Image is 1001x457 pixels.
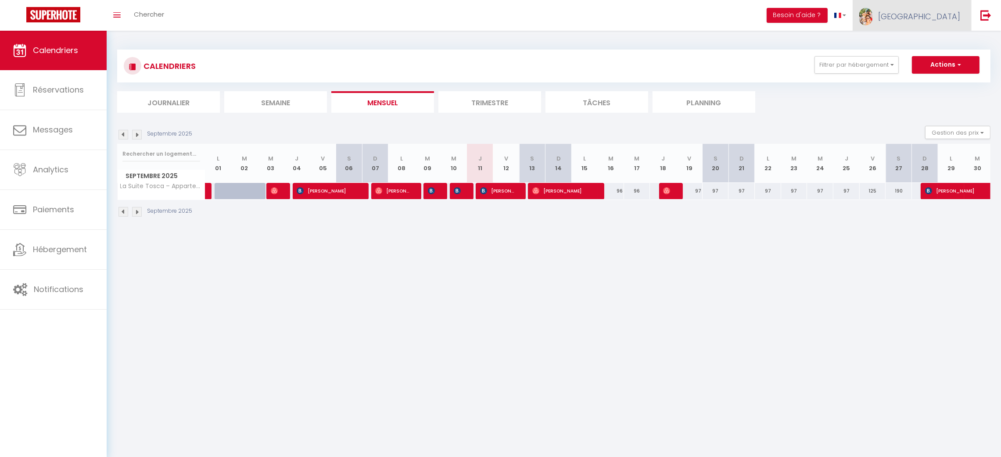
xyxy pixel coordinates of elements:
th: 11 [467,144,493,183]
th: 09 [415,144,441,183]
abbr: J [845,154,848,163]
div: 125 [860,183,886,199]
abbr: J [661,154,665,163]
th: 26 [860,144,886,183]
abbr: M [268,154,273,163]
span: [PERSON_NAME] [480,182,515,199]
th: 17 [624,144,650,183]
th: 29 [938,144,964,183]
abbr: S [531,154,535,163]
abbr: M [791,154,796,163]
abbr: D [373,154,377,163]
span: Notifications [34,284,83,295]
abbr: D [739,154,744,163]
span: Calendriers [33,45,78,56]
th: 28 [912,144,938,183]
abbr: S [347,154,351,163]
span: Chercher [134,10,164,19]
input: Rechercher un logement... [122,146,200,162]
abbr: J [295,154,298,163]
li: Journalier [117,91,220,113]
th: 15 [571,144,598,183]
th: 16 [598,144,624,183]
span: Paiements [33,204,74,215]
div: 96 [624,183,650,199]
span: [PERSON_NAME] [428,182,437,199]
abbr: L [767,154,769,163]
th: 23 [781,144,807,183]
button: Filtrer par hébergement [814,56,899,74]
span: Messages [33,124,73,135]
img: logout [980,10,991,21]
abbr: V [687,154,691,163]
th: 22 [755,144,781,183]
span: Réservations [33,84,84,95]
button: Besoin d'aide ? [767,8,828,23]
th: 01 [205,144,232,183]
abbr: M [635,154,640,163]
span: [PERSON_NAME] [PERSON_NAME] [454,182,463,199]
abbr: L [400,154,403,163]
span: La Suite Tosca – Appartement chic à 2 [PERSON_NAME] [GEOGRAPHIC_DATA] et des plages, [GEOGRAPHIC_... [119,183,207,189]
span: Hébergement [33,244,87,255]
div: 97 [703,183,729,199]
th: 18 [650,144,676,183]
th: 12 [493,144,520,183]
th: 27 [886,144,912,183]
abbr: V [871,154,875,163]
span: [PERSON_NAME] [532,182,594,199]
li: Planning [653,91,755,113]
abbr: V [321,154,325,163]
abbr: M [608,154,614,163]
th: 13 [519,144,545,183]
th: 10 [441,144,467,183]
th: 08 [388,144,415,183]
abbr: D [923,154,927,163]
abbr: L [217,154,219,163]
abbr: L [950,154,952,163]
li: Trimestre [438,91,541,113]
span: Sergii Sergii [271,182,280,199]
p: Septembre 2025 [147,130,192,138]
abbr: L [583,154,586,163]
span: Septembre 2025 [118,170,205,182]
abbr: S [897,154,901,163]
div: 97 [755,183,781,199]
button: Actions [912,56,979,74]
th: 14 [545,144,572,183]
abbr: S [714,154,718,163]
abbr: V [504,154,508,163]
li: Tâches [545,91,648,113]
th: 05 [310,144,336,183]
abbr: M [242,154,247,163]
th: 06 [336,144,362,183]
th: 03 [258,144,284,183]
div: 96 [598,183,624,199]
div: 97 [781,183,807,199]
button: Gestion des prix [925,126,990,139]
li: Semaine [224,91,327,113]
div: 97 [807,183,833,199]
th: 19 [676,144,703,183]
p: Septembre 2025 [147,207,192,215]
div: 190 [886,183,912,199]
abbr: M [818,154,823,163]
span: [PERSON_NAME] [375,182,410,199]
th: 04 [283,144,310,183]
th: 30 [964,144,990,183]
th: 24 [807,144,833,183]
span: Analytics [33,164,68,175]
th: 25 [833,144,860,183]
img: ... [859,8,872,25]
li: Mensuel [331,91,434,113]
h3: CALENDRIERS [141,56,196,76]
span: [GEOGRAPHIC_DATA] [878,11,960,22]
div: 97 [728,183,755,199]
abbr: M [451,154,456,163]
th: 07 [362,144,388,183]
button: Ouvrir le widget de chat LiveChat [7,4,33,30]
abbr: M [975,154,980,163]
div: 97 [833,183,860,199]
span: Sarl [PERSON_NAME] [663,182,672,199]
th: 02 [231,144,258,183]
